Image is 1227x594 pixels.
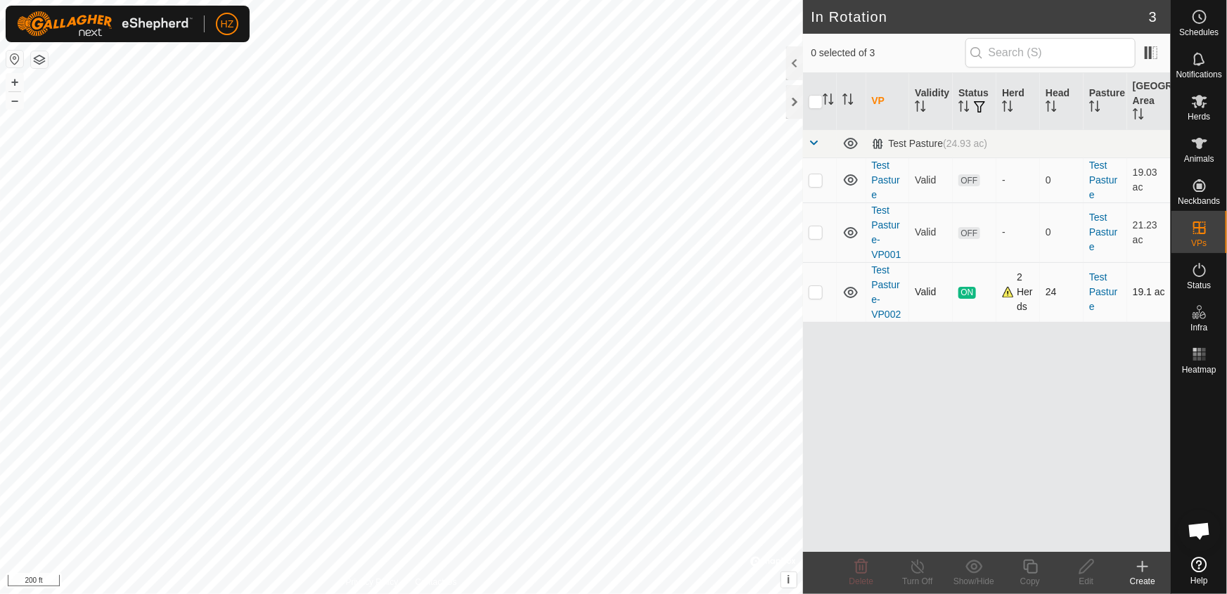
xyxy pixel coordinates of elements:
[1179,28,1219,37] span: Schedules
[866,73,910,130] th: VP
[872,138,988,150] div: Test Pasture
[1002,173,1034,188] div: -
[1127,202,1171,262] td: 21.23 ac
[1133,110,1144,122] p-sorticon: Activate to sort
[1190,323,1207,332] span: Infra
[6,51,23,67] button: Reset Map
[1127,262,1171,322] td: 19.1 ac
[1178,510,1221,552] div: Open chat
[842,96,854,107] p-sorticon: Activate to sort
[958,174,979,186] span: OFF
[1127,157,1171,202] td: 19.03 ac
[1176,70,1222,79] span: Notifications
[6,92,23,109] button: –
[1089,103,1100,114] p-sorticon: Activate to sort
[1040,262,1084,322] td: 24
[1046,103,1057,114] p-sorticon: Activate to sort
[872,205,901,260] a: Test Pasture-VP001
[946,575,1002,588] div: Show/Hide
[221,17,234,32] span: HZ
[872,264,901,320] a: Test Pasture-VP002
[1184,155,1214,163] span: Animals
[17,11,193,37] img: Gallagher Logo
[958,287,975,299] span: ON
[1149,6,1157,27] span: 3
[1187,281,1211,290] span: Status
[1058,575,1114,588] div: Edit
[1188,112,1210,121] span: Herds
[958,227,979,239] span: OFF
[1178,197,1220,205] span: Neckbands
[953,73,996,130] th: Status
[872,160,900,200] a: Test Pasture
[1002,575,1058,588] div: Copy
[787,574,790,586] span: i
[823,96,834,107] p-sorticon: Activate to sort
[909,157,953,202] td: Valid
[1127,73,1171,130] th: [GEOGRAPHIC_DATA] Area
[6,74,23,91] button: +
[909,73,953,130] th: Validity
[1191,239,1207,247] span: VPs
[909,262,953,322] td: Valid
[781,572,797,588] button: i
[943,138,987,149] span: (24.93 ac)
[1190,576,1208,585] span: Help
[909,202,953,262] td: Valid
[31,51,48,68] button: Map Layers
[1084,73,1127,130] th: Pasture
[346,576,399,588] a: Privacy Policy
[1089,271,1117,312] a: Test Pasture
[1002,103,1013,114] p-sorticon: Activate to sort
[996,73,1040,130] th: Herd
[1114,575,1171,588] div: Create
[958,103,970,114] p-sorticon: Activate to sort
[1002,270,1034,314] div: 2 Herds
[915,103,926,114] p-sorticon: Activate to sort
[811,46,965,60] span: 0 selected of 3
[1040,73,1084,130] th: Head
[889,575,946,588] div: Turn Off
[415,576,456,588] a: Contact Us
[849,576,874,586] span: Delete
[811,8,1149,25] h2: In Rotation
[1089,212,1117,252] a: Test Pasture
[1002,225,1034,240] div: -
[1171,551,1227,590] a: Help
[1040,202,1084,262] td: 0
[965,38,1136,67] input: Search (S)
[1040,157,1084,202] td: 0
[1182,366,1216,374] span: Heatmap
[1089,160,1117,200] a: Test Pasture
